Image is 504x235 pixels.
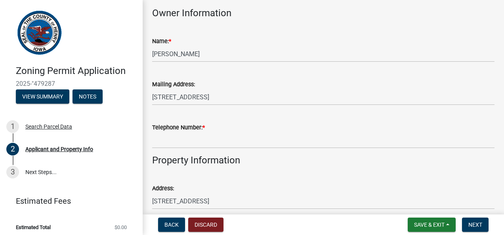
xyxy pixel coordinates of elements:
[152,82,195,87] label: Mailing Address:
[164,222,179,228] span: Back
[16,8,63,57] img: Henry County, Iowa
[73,94,103,100] wm-modal-confirm: Notes
[6,143,19,155] div: 2
[158,218,185,232] button: Back
[408,218,456,232] button: Save & Exit
[16,225,51,230] span: Estimated Total
[414,222,445,228] span: Save & Exit
[6,193,130,209] a: Estimated Fees
[468,222,482,228] span: Next
[115,225,127,230] span: $0.00
[73,89,103,104] button: Notes
[25,146,93,152] div: Applicant and Property Info
[152,125,205,131] label: Telephone Number:
[152,39,171,44] label: Name:
[152,155,494,166] h4: Property Information
[16,94,69,100] wm-modal-confirm: Summary
[152,8,494,19] h4: Owner Information
[16,89,69,104] button: View Summary
[6,120,19,133] div: 1
[16,65,136,77] h4: Zoning Permit Application
[25,124,72,129] div: Search Parcel Data
[6,166,19,178] div: 3
[462,218,489,232] button: Next
[152,186,174,191] label: Address:
[188,218,223,232] button: Discard
[16,80,127,87] span: 2025-"479287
